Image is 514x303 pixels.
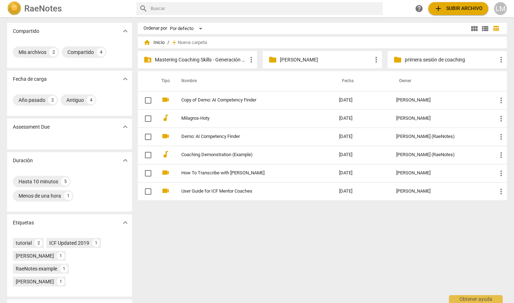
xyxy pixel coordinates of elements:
[170,23,205,34] div: Por defecto
[181,189,313,194] a: User Guide for ICF Mentor Coaches
[60,265,68,273] div: 1
[396,134,485,139] div: [PERSON_NAME] (RaeNotes)
[13,28,39,35] p: Compartido
[156,71,173,91] th: Tipo
[428,2,488,15] button: Subir
[415,4,423,13] span: help
[92,239,100,247] div: 1
[48,96,57,104] div: 2
[372,55,381,64] span: more_vert
[171,39,178,46] span: add
[405,56,497,64] p: primera sesión de coaching
[121,156,130,165] span: expand_more
[161,114,170,122] span: audiotrack
[13,219,34,227] p: Etiquetas
[16,252,54,259] div: [PERSON_NAME]
[161,168,170,177] span: videocam
[333,71,391,91] th: Fecha
[181,116,313,121] a: Milagros-Hoty
[470,24,479,33] span: view_module
[13,123,50,131] p: Assessment Due
[178,40,207,45] span: Nueva carpeta
[161,187,170,195] span: videocam
[121,218,130,227] span: expand_more
[161,132,170,140] span: videocam
[16,278,54,285] div: [PERSON_NAME]
[497,114,505,123] span: more_vert
[64,192,72,200] div: 1
[151,3,380,14] input: Buscar
[139,4,148,13] span: search
[121,123,130,131] span: expand_more
[13,75,47,83] p: Fecha de carga
[120,26,131,36] button: Mostrar más
[396,152,485,158] div: [PERSON_NAME] (RaeNotes)
[490,23,501,34] button: Tabla
[19,192,61,199] div: Menos de una hora
[143,55,152,64] span: folder_shared
[494,2,507,15] button: LM
[333,146,391,164] td: [DATE]
[19,96,45,104] div: Año pasado
[469,23,480,34] button: Cuadrícula
[247,55,256,64] span: more_vert
[7,1,131,16] a: LogoRaeNotes
[121,27,130,35] span: expand_more
[167,40,169,45] span: /
[181,134,313,139] a: Demo: AI Competency Finder
[497,169,505,178] span: more_vert
[161,95,170,104] span: videocam
[333,182,391,200] td: [DATE]
[390,71,491,91] th: Owner
[434,4,443,13] span: add
[161,150,170,159] span: audiotrack
[280,56,372,64] p: Viviana
[181,152,313,158] a: Coaching Demonstration (Example)
[497,133,505,141] span: more_vert
[24,4,62,14] h2: RaeNotes
[155,56,247,64] p: Mastering Coaching Skills - Generación 31
[97,48,105,56] div: 4
[497,187,505,196] span: more_vert
[13,157,33,164] p: Duración
[49,48,58,56] div: 2
[173,71,333,91] th: Nombre
[7,1,21,16] img: Logo
[49,239,89,247] div: ICF Updated 2019
[497,96,505,105] span: more_vert
[120,155,131,166] button: Mostrar más
[87,96,95,104] div: 4
[413,2,425,15] a: Obtener ayuda
[19,49,46,56] div: Mis archivos
[481,24,489,33] span: view_list
[333,128,391,146] td: [DATE]
[120,121,131,132] button: Mostrar más
[16,239,32,247] div: tutorial
[333,164,391,182] td: [DATE]
[497,55,505,64] span: more_vert
[143,39,165,46] span: Inicio
[333,91,391,109] td: [DATE]
[333,109,391,128] td: [DATE]
[16,265,57,272] div: RaeNotes example
[61,177,70,186] div: 5
[57,252,65,260] div: 1
[268,55,277,64] span: folder
[393,55,402,64] span: folder
[120,217,131,228] button: Mostrar más
[449,295,503,303] div: Obtener ayuda
[396,116,485,121] div: [PERSON_NAME]
[181,98,313,103] a: Copy of Demo: AI Competency Finder
[121,75,130,83] span: expand_more
[181,170,313,176] a: How To Transcribe with [PERSON_NAME]
[19,178,58,185] div: Hasta 10 minutos
[497,151,505,159] span: more_vert
[396,170,485,176] div: [PERSON_NAME]
[480,23,490,34] button: Lista
[396,98,485,103] div: [PERSON_NAME]
[143,39,151,46] span: home
[57,278,65,285] div: 1
[35,239,42,247] div: 2
[67,49,94,56] div: Compartido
